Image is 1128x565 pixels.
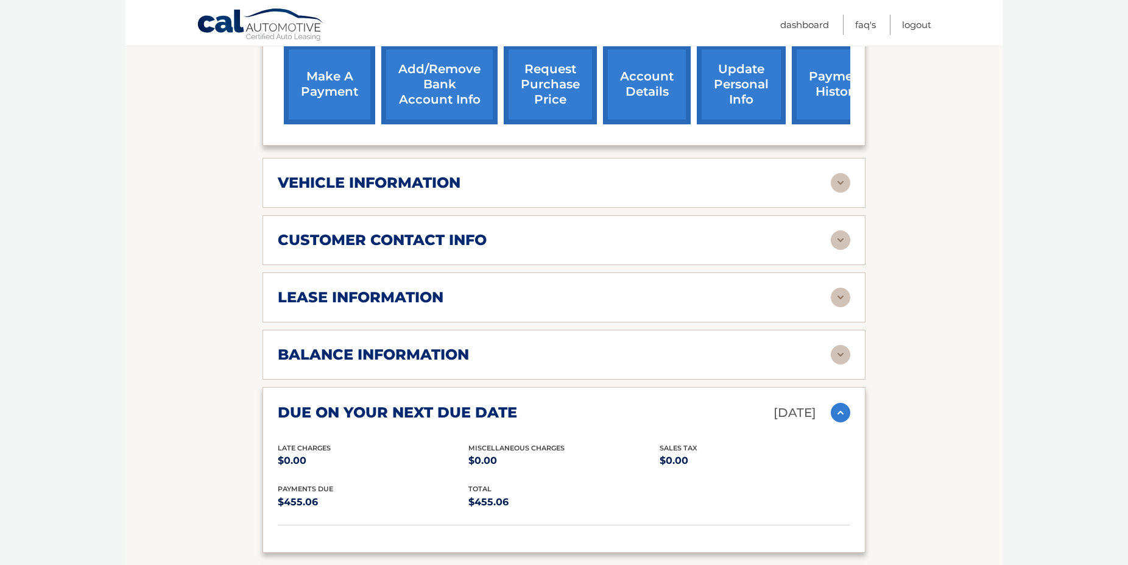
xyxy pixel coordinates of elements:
[774,402,816,424] p: [DATE]
[284,44,375,124] a: make a payment
[468,452,659,469] p: $0.00
[468,494,659,511] p: $455.06
[468,485,492,493] span: total
[831,403,850,422] img: accordion-active.svg
[278,403,517,422] h2: due on your next due date
[902,15,931,35] a: Logout
[278,231,487,249] h2: customer contact info
[278,288,443,307] h2: lease information
[278,485,333,493] span: Payments Due
[831,173,850,193] img: accordion-rest.svg
[831,345,850,364] img: accordion-rest.svg
[197,8,325,43] a: Cal Automotive
[660,452,850,469] p: $0.00
[603,44,691,124] a: account details
[660,444,697,452] span: Sales Tax
[831,230,850,250] img: accordion-rest.svg
[381,44,498,124] a: Add/Remove bank account info
[278,444,331,452] span: Late Charges
[792,44,883,124] a: payment history
[278,346,469,364] h2: balance information
[855,15,876,35] a: FAQ's
[468,444,565,452] span: Miscellaneous Charges
[504,44,597,124] a: request purchase price
[278,494,468,511] p: $455.06
[697,44,786,124] a: update personal info
[278,174,460,192] h2: vehicle information
[831,288,850,307] img: accordion-rest.svg
[780,15,829,35] a: Dashboard
[278,452,468,469] p: $0.00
